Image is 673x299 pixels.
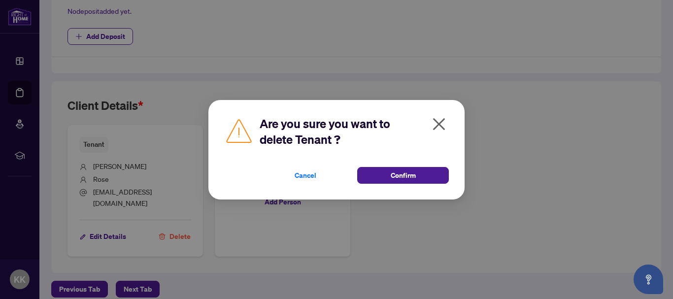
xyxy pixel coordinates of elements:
img: Caution Icon [224,116,254,145]
span: close [431,116,447,132]
h2: Are you sure you want to delete Tenant ? [260,116,449,147]
button: Cancel [260,167,351,184]
button: Open asap [634,265,663,294]
span: Confirm [391,167,416,183]
button: Confirm [357,167,449,184]
span: Cancel [295,167,316,183]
